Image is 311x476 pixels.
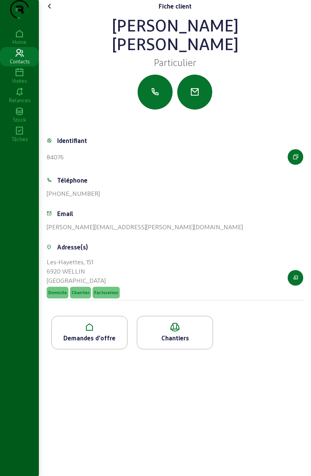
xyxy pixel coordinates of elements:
[159,2,192,11] div: Fiche client
[137,333,213,343] div: Chantiers
[47,152,64,162] div: 84076
[47,257,121,267] div: Les-Hayettes, 151
[47,56,303,68] div: Particulier
[47,16,303,34] div: [PERSON_NAME]
[47,34,303,53] div: [PERSON_NAME]
[47,267,121,276] div: 6920 WELLIN
[72,290,89,295] span: Chantier
[47,222,243,232] div: [PERSON_NAME][EMAIL_ADDRESS][PERSON_NAME][DOMAIN_NAME]
[47,276,121,285] div: [GEOGRAPHIC_DATA]
[57,209,73,218] div: Email
[57,242,88,252] div: Adresse(s)
[48,290,67,295] span: Domicile
[47,189,100,198] div: [PHONE_NUMBER]
[57,136,87,145] div: Identifiant
[94,290,118,295] span: Facturation
[52,333,127,343] div: Demandes d'offre
[57,176,87,185] div: Téléphone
